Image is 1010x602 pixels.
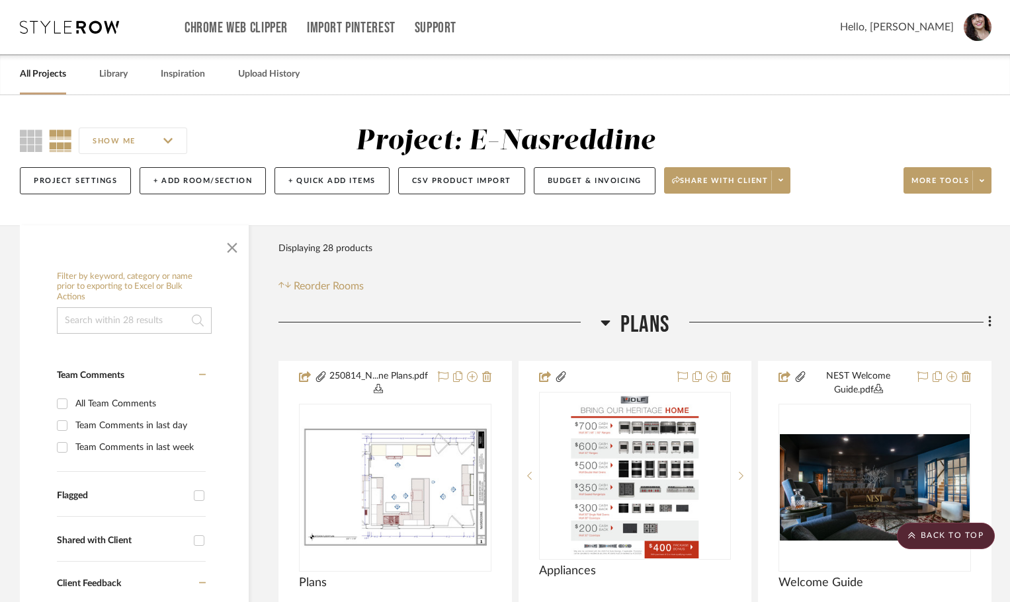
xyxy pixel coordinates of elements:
a: Chrome Web Clipper [185,22,288,34]
button: 250814_N...ne Plans.pdf [327,369,430,397]
a: All Projects [20,65,66,83]
button: Reorder Rooms [278,278,364,294]
div: Flagged [57,490,187,502]
div: 0 [300,404,491,571]
h6: Filter by keyword, category or name prior to exporting to Excel or Bulk Actions [57,272,212,303]
div: Team Comments in last day [75,415,202,436]
button: + Quick Add Items [274,167,390,194]
span: Team Comments [57,371,124,380]
a: Upload History [238,65,300,83]
a: Inspiration [161,65,205,83]
img: Welcome Guide [780,434,970,541]
span: Plans [620,311,669,339]
span: Reorder Rooms [294,278,364,294]
input: Search within 28 results [57,307,212,334]
scroll-to-top-button: BACK TO TOP [897,523,995,549]
img: Plans [300,426,490,548]
div: Shared with Client [57,535,187,546]
span: Share with client [672,176,769,196]
button: CSV Product Import [398,167,525,194]
span: Appliances [539,564,596,578]
img: avatar [964,13,991,41]
img: Appliances [571,393,699,558]
div: All Team Comments [75,393,202,414]
span: Plans [299,576,327,590]
button: Budget & Invoicing [534,167,655,194]
div: Team Comments in last week [75,437,202,458]
div: 0 [779,404,970,571]
a: Import Pinterest [307,22,396,34]
span: More tools [911,176,969,196]
div: 0 [540,393,731,559]
div: Project: E-Nasreddine [356,128,655,155]
span: Welcome Guide [779,576,863,590]
button: + Add Room/Section [140,167,266,194]
span: Client Feedback [57,579,121,588]
button: NEST Welcome Guide.pdf [807,369,909,397]
button: Close [219,232,245,258]
button: More tools [904,167,991,194]
span: Hello, [PERSON_NAME] [840,19,954,35]
a: Support [415,22,456,34]
button: Project Settings [20,167,131,194]
div: Displaying 28 products [278,235,372,262]
a: Library [99,65,128,83]
button: Share with client [664,167,791,194]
